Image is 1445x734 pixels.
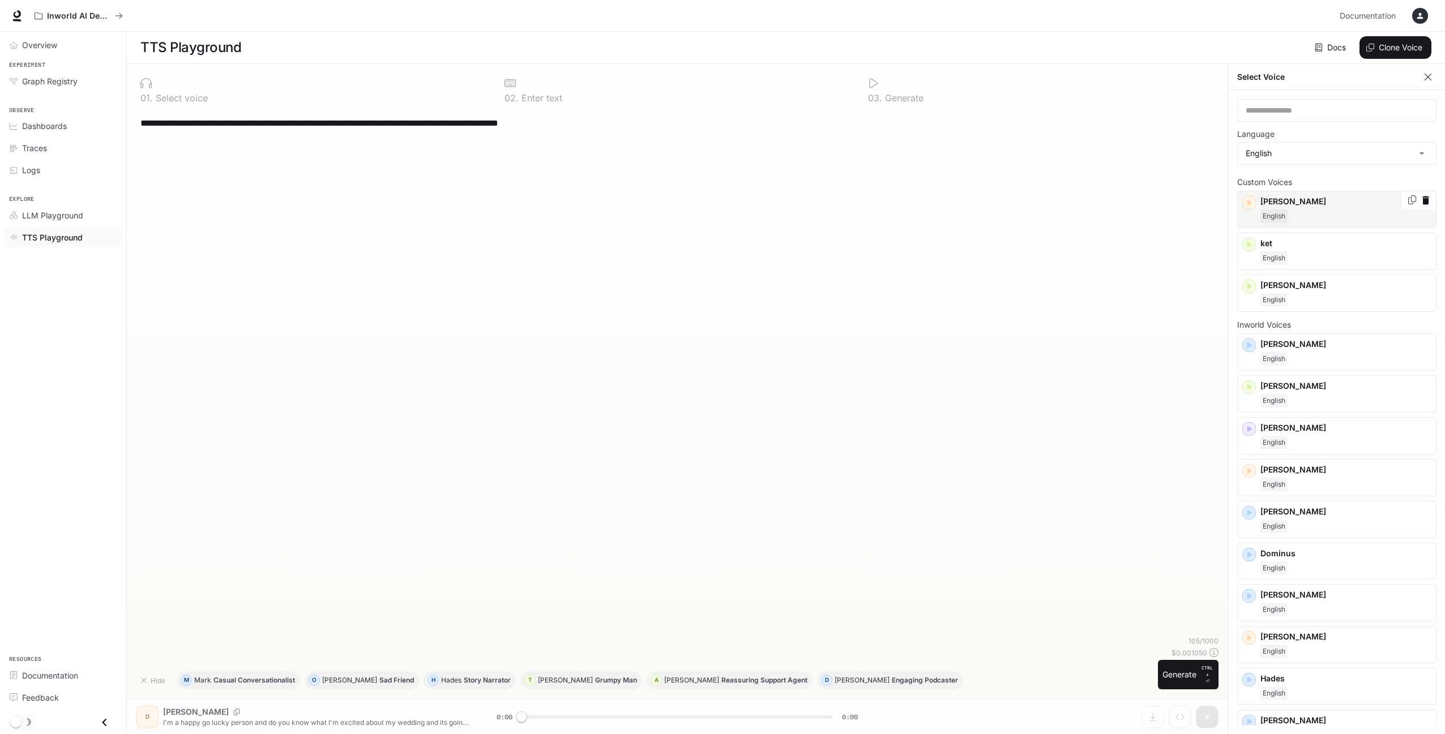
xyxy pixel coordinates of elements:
[1260,394,1288,407] span: English
[835,677,890,684] p: [PERSON_NAME]
[1360,36,1431,59] button: Clone Voice
[721,677,807,684] p: Reassuring Support Agent
[882,93,924,102] p: Generate
[1237,321,1437,329] p: Inworld Voices
[1313,36,1350,59] a: Docs
[1201,664,1214,685] p: ⏎
[1260,506,1431,517] p: [PERSON_NAME]
[428,671,438,689] div: H
[1237,178,1437,186] p: Custom Voices
[181,671,191,689] div: M
[1172,648,1207,658] p: $ 0.001050
[5,138,122,158] a: Traces
[5,160,122,180] a: Logs
[1260,280,1431,291] p: [PERSON_NAME]
[1260,352,1288,366] span: English
[22,209,83,221] span: LLM Playground
[868,93,882,102] p: 0 3 .
[424,671,516,689] button: HHadesStory Narrator
[822,671,832,689] div: D
[1260,196,1431,207] p: [PERSON_NAME]
[1260,380,1431,392] p: [PERSON_NAME]
[1260,464,1431,475] p: [PERSON_NAME]
[213,677,295,684] p: Casual Conversationalist
[140,93,153,102] p: 0 1 .
[1158,660,1219,689] button: GenerateCTRL +⏎
[1260,251,1288,265] span: English
[5,116,122,136] a: Dashboards
[1260,715,1431,726] p: [PERSON_NAME]
[1237,130,1275,138] p: Language
[1260,436,1288,449] span: English
[892,677,958,684] p: Engaging Podcaster
[136,671,172,689] button: Hide
[1260,238,1431,249] p: ket
[1335,5,1404,27] a: Documentation
[10,715,22,728] span: Dark mode toggle
[647,671,813,689] button: A[PERSON_NAME]Reassuring Support Agent
[1260,209,1288,223] span: English
[1260,478,1288,491] span: English
[22,669,78,681] span: Documentation
[22,164,40,176] span: Logs
[1260,686,1288,700] span: English
[140,36,241,59] h1: TTS Playground
[22,39,57,51] span: Overview
[1260,548,1431,559] p: Dominus
[651,671,661,689] div: A
[817,671,963,689] button: D[PERSON_NAME]Engaging Podcaster
[153,93,208,102] p: Select voice
[1260,338,1431,350] p: [PERSON_NAME]
[5,71,122,91] a: Graph Registry
[29,5,128,27] button: All workspaces
[1260,673,1431,684] p: Hades
[5,205,122,225] a: LLM Playground
[1260,422,1431,433] p: [PERSON_NAME]
[1260,603,1288,616] span: English
[525,671,535,689] div: T
[1260,561,1288,575] span: English
[505,93,519,102] p: 0 2 .
[47,11,110,21] p: Inworld AI Demos
[22,75,78,87] span: Graph Registry
[1201,664,1214,678] p: CTRL +
[5,688,122,707] a: Feedback
[22,142,47,154] span: Traces
[305,671,419,689] button: O[PERSON_NAME]Sad Friend
[379,677,414,684] p: Sad Friend
[464,677,511,684] p: Story Narrator
[1260,631,1431,642] p: [PERSON_NAME]
[519,93,562,102] p: Enter text
[1260,589,1431,600] p: [PERSON_NAME]
[1260,645,1288,658] span: English
[22,692,59,703] span: Feedback
[92,711,117,734] button: Close drawer
[194,677,211,684] p: Mark
[1406,195,1418,204] button: Copy Voice ID
[22,120,67,132] span: Dashboards
[309,671,319,689] div: O
[595,677,637,684] p: Grumpy Man
[1189,636,1219,646] p: 105 / 1000
[5,228,122,247] a: TTS Playground
[1260,293,1288,307] span: English
[5,666,122,685] a: Documentation
[1260,520,1288,533] span: English
[5,35,122,55] a: Overview
[322,677,377,684] p: [PERSON_NAME]
[441,677,461,684] p: Hades
[520,671,642,689] button: T[PERSON_NAME]Grumpy Man
[1238,143,1436,164] div: English
[538,677,593,684] p: [PERSON_NAME]
[1340,9,1396,23] span: Documentation
[664,677,719,684] p: [PERSON_NAME]
[177,671,300,689] button: MMarkCasual Conversationalist
[22,231,83,243] span: TTS Playground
